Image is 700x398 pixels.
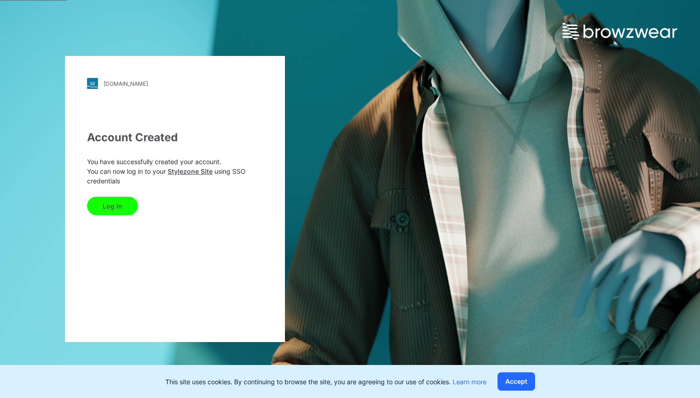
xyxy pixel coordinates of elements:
[563,23,677,39] img: browzwear-logo.e42bd6dac1945053ebaf764b6aa21510.svg
[104,80,148,87] div: [DOMAIN_NAME]
[87,78,263,89] a: [DOMAIN_NAME]
[87,78,98,89] img: stylezone-logo.562084cfcfab977791bfbf7441f1a819.svg
[453,378,487,386] a: Learn more
[498,372,535,391] button: Accept
[165,377,487,387] p: This site uses cookies. By continuing to browse the site, you are agreeing to our use of cookies.
[87,197,138,215] button: Log In
[87,157,263,166] p: You have successfully created your account.
[87,129,263,146] div: Account Created
[168,167,213,175] a: Stylezone Site
[87,166,263,186] p: You can now log in to your using SSO credentials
